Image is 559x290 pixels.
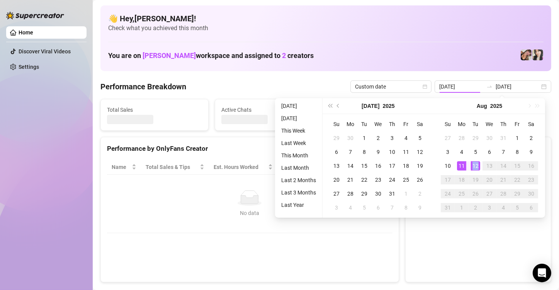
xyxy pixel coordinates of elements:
[277,160,329,175] th: Sales / Hour
[108,51,314,60] h1: You are on workspace and assigned to creators
[412,143,545,154] div: Sales by OnlyFans Creator
[107,106,202,114] span: Total Sales
[146,163,198,171] span: Total Sales & Tips
[107,143,392,154] div: Performance by OnlyFans Creator
[107,160,141,175] th: Name
[143,51,196,60] span: [PERSON_NAME]
[486,84,493,90] span: to
[108,13,544,24] h4: 👋 Hey, [PERSON_NAME] !
[19,64,39,70] a: Settings
[6,12,64,19] img: logo-BBDzfeDw.svg
[112,163,130,171] span: Name
[141,160,209,175] th: Total Sales & Tips
[423,84,427,89] span: calendar
[108,24,544,32] span: Check what you achieved this month
[486,84,493,90] span: swap-right
[533,264,551,282] div: Open Intercom Messenger
[521,49,532,60] img: Christina
[496,82,540,91] input: End date
[532,49,543,60] img: Christina
[329,160,392,175] th: Chat Conversion
[355,81,427,92] span: Custom date
[19,29,33,36] a: Home
[336,106,431,114] span: Messages Sent
[214,163,267,171] div: Est. Hours Worked
[100,81,186,92] h4: Performance Breakdown
[333,163,381,171] span: Chat Conversion
[282,51,286,60] span: 2
[221,106,316,114] span: Active Chats
[282,163,318,171] span: Sales / Hour
[19,48,71,55] a: Discover Viral Videos
[115,209,385,217] div: No data
[439,82,483,91] input: Start date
